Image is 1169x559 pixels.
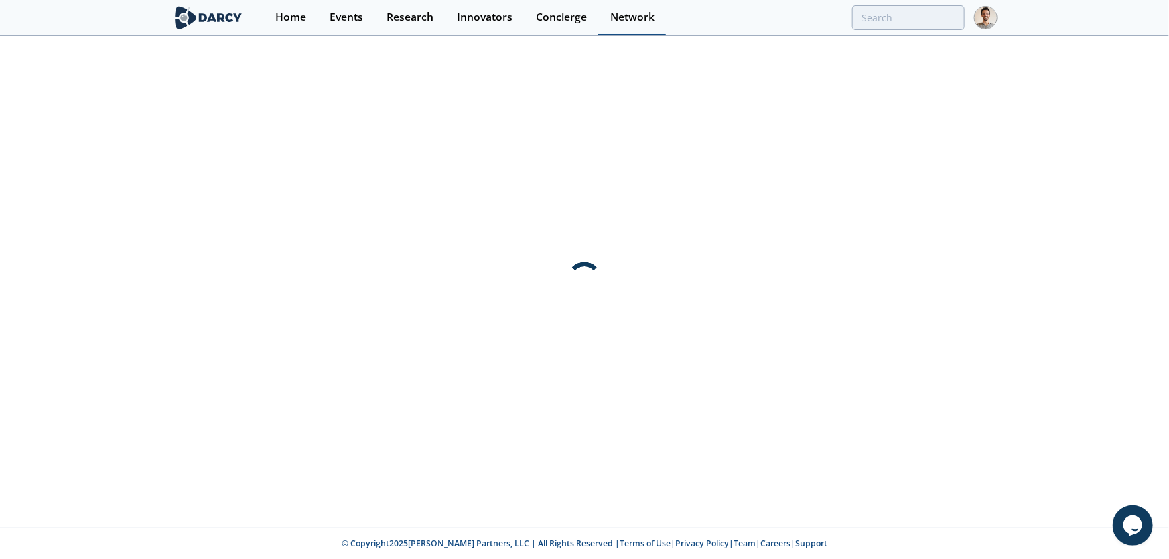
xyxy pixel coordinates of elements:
a: Privacy Policy [675,538,729,549]
div: Innovators [457,12,512,23]
div: Events [330,12,363,23]
img: logo-wide.svg [172,6,245,29]
input: Advanced Search [852,5,965,30]
img: Profile [974,6,998,29]
div: Home [275,12,306,23]
div: Network [610,12,655,23]
div: Concierge [536,12,587,23]
iframe: chat widget [1113,505,1156,546]
a: Team [734,538,756,549]
a: Terms of Use [620,538,671,549]
a: Careers [760,538,790,549]
div: Research [387,12,433,23]
p: © Copyright 2025 [PERSON_NAME] Partners, LLC | All Rights Reserved | | | | | [89,538,1081,550]
a: Support [795,538,827,549]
